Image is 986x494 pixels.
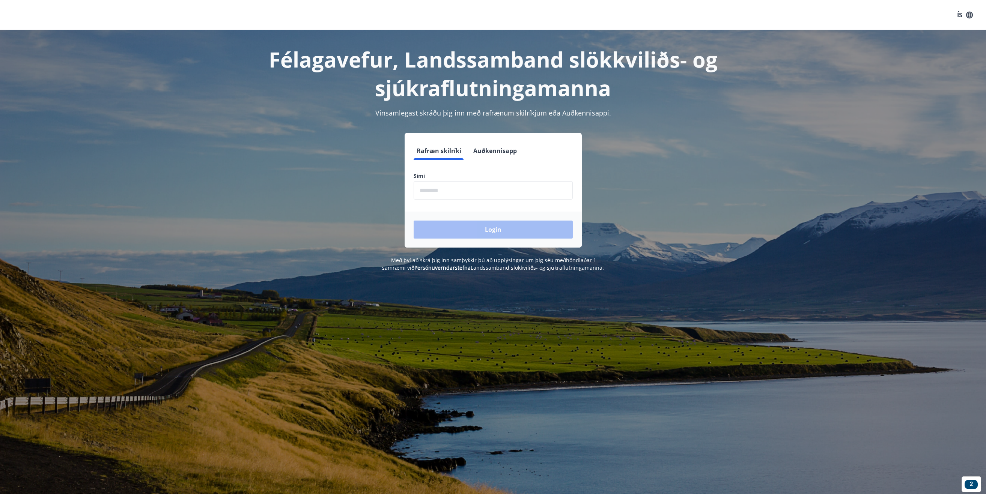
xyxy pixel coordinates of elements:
a: Persónuverndarstefna [414,264,471,271]
button: ÍS [953,8,977,22]
button: Rafræn skilríki [414,142,464,160]
span: Með því að skrá þig inn samþykkir þú að upplýsingar um þig séu meðhöndlaðar í samræmi við Landssa... [382,257,604,271]
span: Vinsamlegast skráðu þig inn með rafrænum skilríkjum eða Auðkennisappi. [375,108,611,117]
label: Sími [414,172,573,180]
button: Auðkennisapp [470,142,520,160]
h1: Félagavefur, Landssamband slökkviliðs- og sjúkraflutningamanna [232,45,754,102]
